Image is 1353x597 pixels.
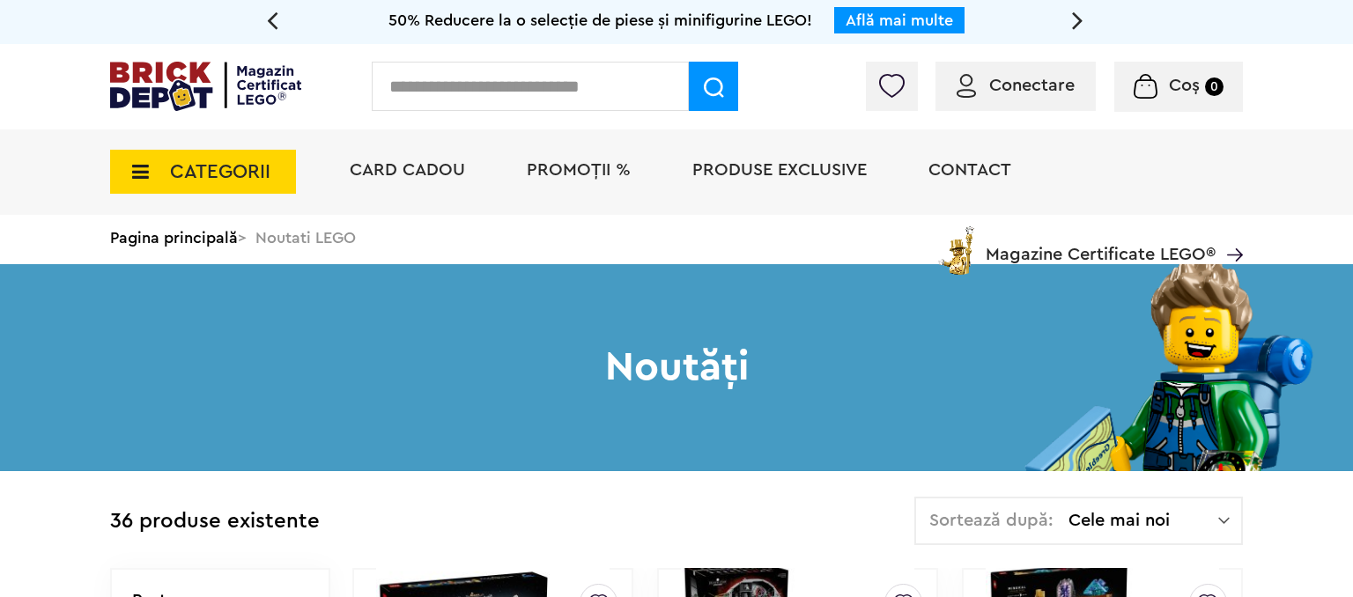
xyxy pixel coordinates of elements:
span: 50% Reducere la o selecție de piese și minifigurine LEGO! [388,12,812,28]
span: Magazine Certificate LEGO® [986,223,1216,263]
a: Produse exclusive [692,161,867,179]
a: Magazine Certificate LEGO® [1216,223,1243,240]
span: Sortează după: [929,512,1054,529]
span: CATEGORII [170,162,270,181]
a: Contact [928,161,1011,179]
a: Card Cadou [350,161,465,179]
a: PROMOȚII % [527,161,631,179]
span: Cele mai noi [1068,512,1218,529]
small: 0 [1205,77,1224,96]
div: 36 produse existente [110,497,320,547]
a: Conectare [957,77,1075,94]
a: Află mai multe [846,12,953,28]
span: Coș [1169,77,1200,94]
span: Conectare [989,77,1075,94]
